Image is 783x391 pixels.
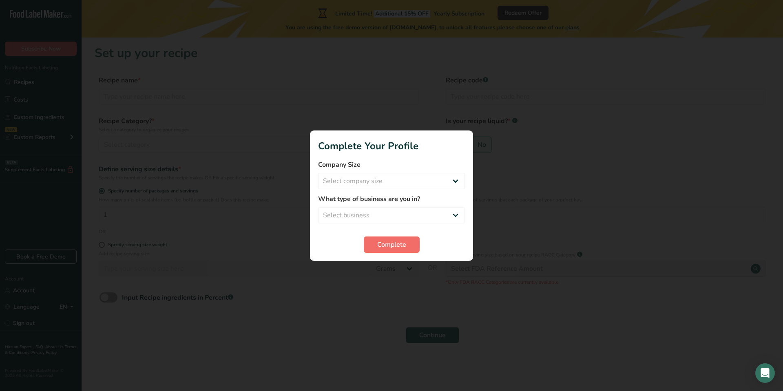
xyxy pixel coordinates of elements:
label: Company Size [318,160,465,170]
span: Complete [377,240,406,250]
button: Complete [364,236,420,253]
h1: Complete Your Profile [318,139,465,153]
div: Open Intercom Messenger [755,363,775,383]
label: What type of business are you in? [318,194,465,204]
